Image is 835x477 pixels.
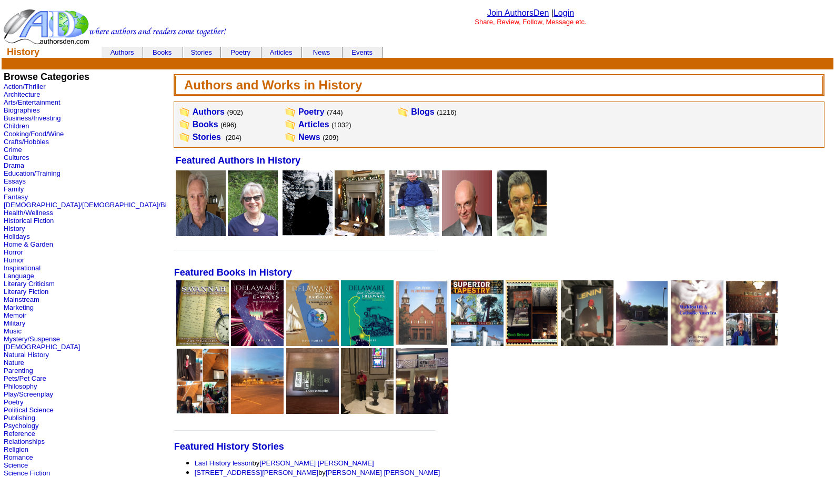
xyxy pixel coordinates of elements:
a: [DEMOGRAPHIC_DATA]/[DEMOGRAPHIC_DATA]/Bi [4,201,167,209]
a: Savannah: Brokers, Bankers, and Bay Lane (edited by Aberjhani) [176,339,229,348]
a: Drama [4,161,24,169]
img: cleardot.gif [342,52,343,53]
a: Events [351,48,373,56]
font: (744) [327,108,343,116]
a: Health/Wellness [4,209,53,217]
a: Action/Thriller [4,83,45,90]
a: Patrick's Unfinished: A Intellectual History [726,339,778,348]
img: 79745.jpg [341,280,394,346]
a: Sam Vaknin [497,229,547,238]
a: News [313,48,330,56]
img: 68259.jpeg [616,280,668,346]
img: 40506.jpg [389,170,439,236]
a: 150th Jubilee St. Joseph Church, Lake Linden MI [396,339,448,348]
img: 78299.jpeg [561,280,613,346]
a: [PERSON_NAME] [PERSON_NAME] [259,459,374,467]
img: WorksFolder.gif [285,107,296,117]
a: Cultures [4,154,29,161]
a: [STREET_ADDRESS][PERSON_NAME] [195,469,319,476]
a: Home & Garden [4,240,53,248]
img: header_logo2.gif [3,8,226,45]
a: Miller Caldwell [442,229,492,238]
a: Publishing [4,414,35,422]
a: Inspirational [4,264,41,272]
a: The Stockholm Syndrome Project--A Subordinated Epistemlogy. [176,407,229,415]
img: WorksFolder.gif [285,132,296,143]
a: Humor [4,256,24,264]
a: Authors [193,107,225,116]
a: News [298,133,320,141]
a: Books [193,120,218,129]
img: 76059.jpeg [286,348,339,414]
a: Historical Fiction [4,217,54,225]
font: (209) [323,134,338,141]
a: Arts/Entertainment [4,98,61,106]
img: 76542.jpeg [341,348,394,414]
img: 60101.jpg [671,280,723,346]
a: Holidays [4,232,30,240]
a: Dave Tabler [176,229,226,238]
a: Books [153,48,172,56]
a: Fantasy [4,193,28,201]
a: [DEMOGRAPHIC_DATA] [4,343,80,351]
img: 68274.jpeg [176,348,229,414]
a: Alan Cook [389,229,439,238]
font: (902) [227,108,243,116]
a: Articles [270,48,293,56]
a: Literary Fiction [4,288,48,296]
font: Featured History Stories [174,441,284,452]
a: Psychology [4,422,38,430]
a: Children [4,122,29,130]
a: Play/Screenplay [4,390,53,398]
a: Family [4,185,24,193]
a: [PERSON_NAME] [PERSON_NAME] [326,469,440,476]
a: Poetry [298,107,325,116]
a: Featured History Stories [174,442,284,451]
a: Borderline Anti-Memory PastBook [286,407,339,415]
font: (696) [220,121,236,129]
a: Blogs [411,107,434,116]
img: 222440.jpg [176,170,226,236]
a: Minnesota Anschluss/ Shiloh #3431 Dead Murdered from 2001-2010 [616,339,668,348]
a: Stories [190,48,212,56]
a: Authors [110,48,134,56]
img: WorksFolder.gif [285,119,296,130]
a: Cooking/Food/Wine [4,130,64,138]
a: Marketing [4,303,34,311]
a: James Connolly and the Reconquest of Ireland [341,407,394,415]
font: Featured Books in History [174,267,292,278]
a: Join AuthorsDen [487,8,549,17]
a: Crafts/Hobbies [4,138,49,146]
font: by [195,469,440,476]
font: | [551,8,574,17]
a: Music [4,327,22,335]
font: (1216) [437,108,457,116]
img: 80111.jpg [231,280,284,346]
a: Superior Tapestry: Weaving the Threads of Upper Michigan History [451,339,504,348]
a: Architecture [4,90,40,98]
a: Biographies [4,106,40,114]
a: Military [4,319,25,327]
a: Memoir [4,311,26,319]
a: Philosophy [4,382,37,390]
a: Nature [4,359,24,367]
a: Mainstream [4,296,39,303]
img: cleardot.gif [302,52,303,53]
a: Relationships [4,438,45,445]
a: Frank Ryan [283,229,333,238]
a: Literary Criticism [4,280,55,288]
img: 80407.jpg [176,280,229,346]
a: Education/Training [4,169,61,177]
img: WorksFolder.gif [179,119,190,130]
a: Pets/Pet Care [4,374,46,382]
a: Horror [4,248,23,256]
a: Featured Books in History [174,268,292,277]
img: cleardot.gif [261,52,261,53]
a: Natural History [4,351,49,359]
